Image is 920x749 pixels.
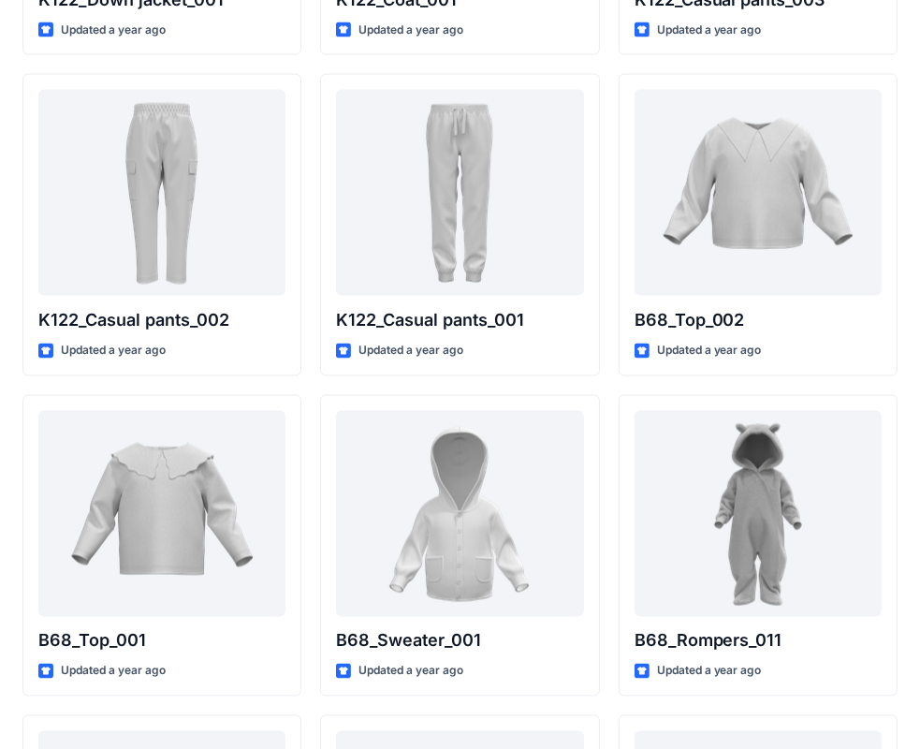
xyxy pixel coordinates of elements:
[336,90,583,296] a: K122_Casual pants_001
[635,90,882,296] a: B68_Top_002
[358,662,463,682] p: Updated a year ago
[38,628,285,654] p: B68_Top_001
[358,341,463,360] p: Updated a year ago
[38,307,285,333] p: K122_Casual pants_002
[635,628,882,654] p: B68_Rompers_011
[61,662,166,682] p: Updated a year ago
[38,90,285,296] a: K122_Casual pants_002
[657,341,762,360] p: Updated a year ago
[38,411,285,617] a: B68_Top_001
[336,628,583,654] p: B68_Sweater_001
[61,21,166,40] p: Updated a year ago
[336,307,583,333] p: K122_Casual pants_001
[657,662,762,682] p: Updated a year ago
[336,411,583,617] a: B68_Sweater_001
[635,307,882,333] p: B68_Top_002
[358,21,463,40] p: Updated a year ago
[61,341,166,360] p: Updated a year ago
[657,21,762,40] p: Updated a year ago
[635,411,882,617] a: B68_Rompers_011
